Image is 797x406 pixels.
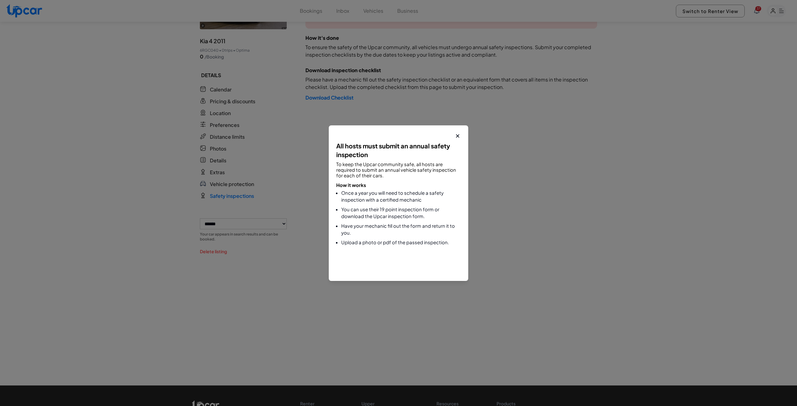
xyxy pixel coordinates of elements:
[336,142,461,159] h2: All hosts must submit an annual safety inspection
[341,239,461,246] li: Upload a photo or pdf of the passed inspection.
[336,161,461,178] h2: To keep the Upcar community safe, all hosts are required to submit an annual vehicle safety inspe...
[341,206,461,220] li: You can use their 19 point inspection form or download the Upcar inspection form.
[336,181,461,189] p: How it works
[341,189,461,203] li: Once a year you will need to schedule a safety inspection with a certified mechanic
[341,222,461,236] li: Have your mechanic fill out the form and return it to you.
